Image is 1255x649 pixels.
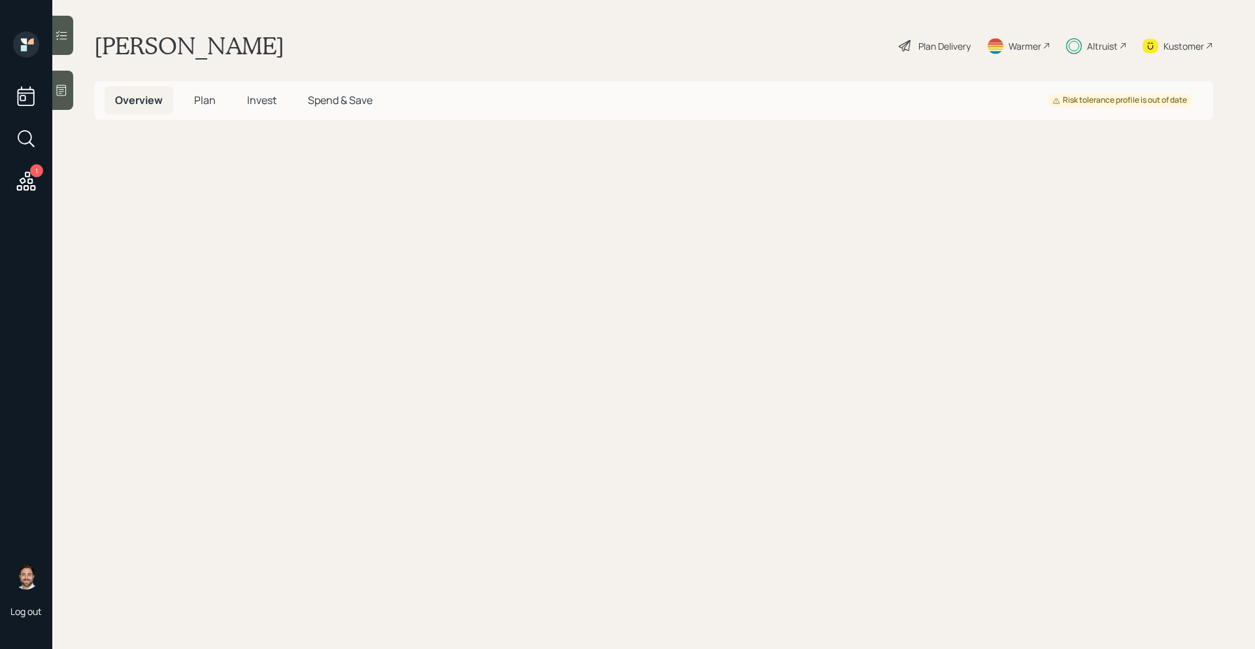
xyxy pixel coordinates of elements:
div: 1 [30,164,43,177]
span: Invest [247,93,276,107]
div: Log out [10,605,42,618]
div: Risk tolerance profile is out of date [1052,95,1187,106]
span: Spend & Save [308,93,373,107]
h1: [PERSON_NAME] [94,31,284,60]
span: Plan [194,93,216,107]
div: Kustomer [1163,39,1204,53]
div: Plan Delivery [918,39,971,53]
div: Altruist [1087,39,1118,53]
span: Overview [115,93,163,107]
div: Warmer [1009,39,1041,53]
img: michael-russo-headshot.png [13,563,39,589]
